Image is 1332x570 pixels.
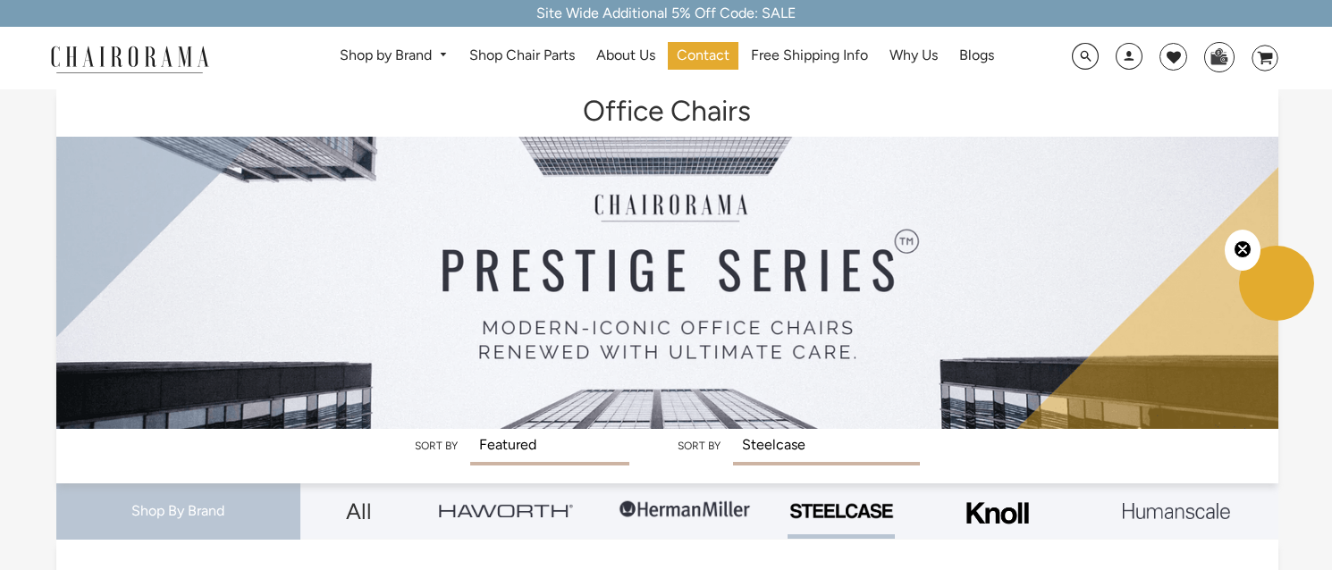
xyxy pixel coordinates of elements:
[1123,503,1230,519] img: Layer_1_1.png
[596,46,655,65] span: About Us
[295,42,1040,75] nav: DesktopNavigation
[881,42,947,70] a: Why Us
[74,89,1261,128] h1: Office Chairs
[959,46,994,65] span: Blogs
[314,483,403,539] a: All
[788,501,895,521] img: PHOTO-2024-07-09-00-53-10-removebg-preview.png
[889,46,938,65] span: Why Us
[460,42,584,70] a: Shop Chair Parts
[678,440,721,452] label: Sort by
[742,42,877,70] a: Free Shipping Info
[677,46,729,65] span: Contact
[962,490,1033,536] img: Frame_4.png
[587,42,664,70] a: About Us
[469,46,575,65] span: Shop Chair Parts
[56,89,1279,429] img: Office Chairs
[1239,247,1314,323] div: Close teaser
[415,440,458,452] label: Sort by
[751,46,868,65] span: Free Shipping Info
[668,42,738,70] a: Contact
[1205,43,1233,70] img: WhatsApp_Image_2024-07-12_at_16.23.01.webp
[439,504,573,517] img: Group_4be16a4b-c81a-4a6e-a540-764d0a8faf6e.png
[618,483,752,537] img: Group-1.png
[56,483,301,540] div: Shop By Brand
[40,43,219,74] img: chairorama
[1225,230,1260,271] button: Close teaser
[331,42,457,70] a: Shop by Brand
[950,42,1003,70] a: Blogs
